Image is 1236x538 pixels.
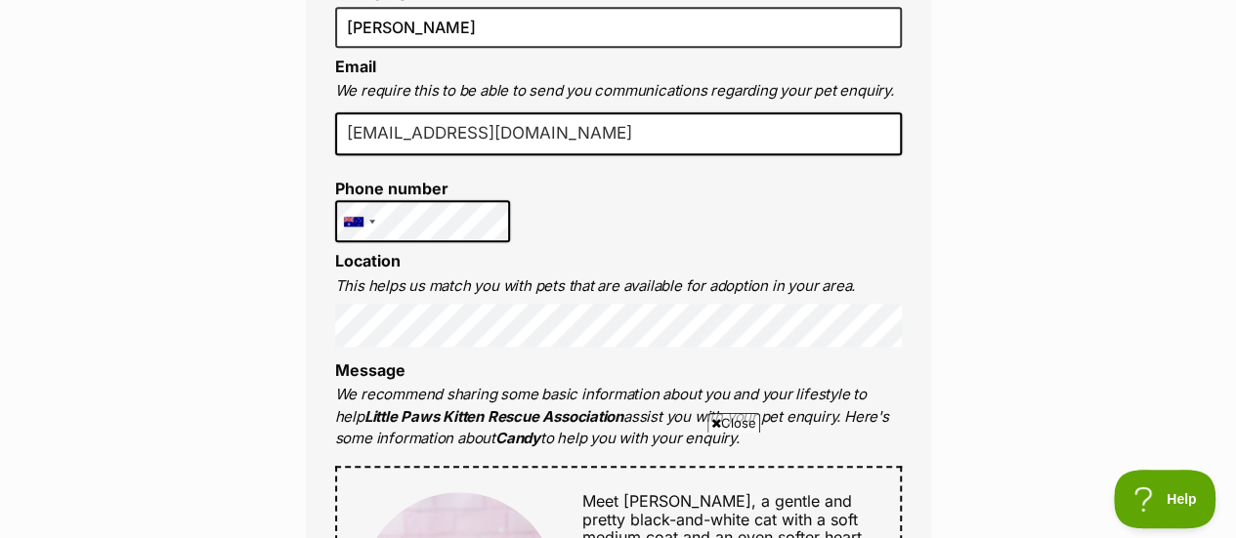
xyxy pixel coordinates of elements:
[707,413,760,433] span: Close
[335,275,902,298] p: This helps us match you with pets that are available for adoption in your area.
[335,180,511,197] label: Phone number
[335,7,902,48] input: E.g. Jimmy Chew
[495,429,540,447] strong: Candy
[335,57,376,76] label: Email
[364,407,623,426] strong: Little Paws Kitten Rescue Association
[335,384,902,450] p: We recommend sharing some basic information about you and your lifestyle to help assist you with ...
[1114,470,1216,528] iframe: Help Scout Beacon - Open
[335,360,405,380] label: Message
[336,201,381,242] div: Australia: +61
[263,440,974,528] iframe: Advertisement
[335,251,401,270] label: Location
[335,80,902,103] p: We require this to be able to send you communications regarding your pet enquiry.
